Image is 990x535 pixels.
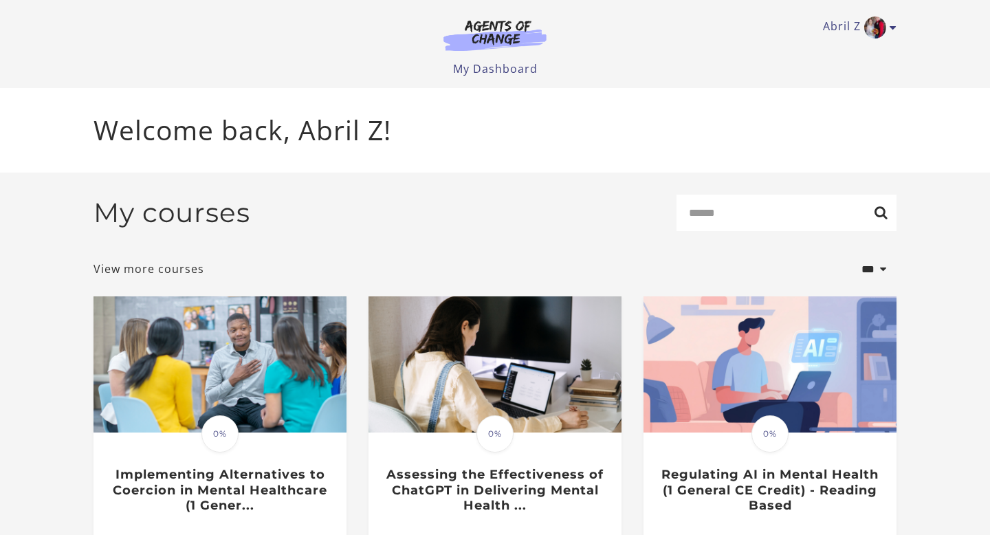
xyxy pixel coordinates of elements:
[108,467,331,514] h3: Implementing Alternatives to Coercion in Mental Healthcare (1 Gener...
[453,61,538,76] a: My Dashboard
[751,415,789,452] span: 0%
[476,415,514,452] span: 0%
[93,110,896,151] p: Welcome back, Abril Z!
[429,19,561,51] img: Agents of Change Logo
[93,261,204,277] a: View more courses
[823,17,890,39] a: Toggle menu
[201,415,239,452] span: 0%
[383,467,606,514] h3: Assessing the Effectiveness of ChatGPT in Delivering Mental Health ...
[658,467,881,514] h3: Regulating AI in Mental Health (1 General CE Credit) - Reading Based
[93,197,250,229] h2: My courses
